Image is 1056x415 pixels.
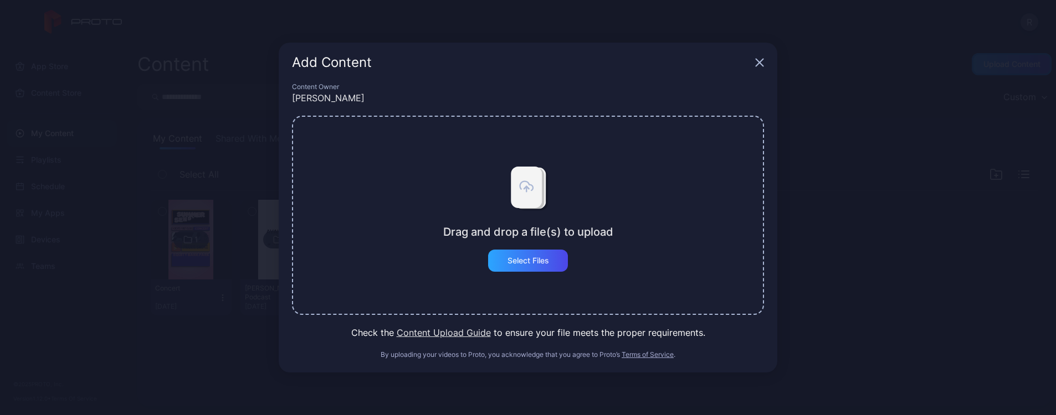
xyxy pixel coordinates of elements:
[508,256,549,265] div: Select Files
[488,250,568,272] button: Select Files
[292,56,751,69] div: Add Content
[292,326,764,339] div: Check the to ensure your file meets the proper requirements.
[622,350,674,359] button: Terms of Service
[292,350,764,359] div: By uploading your videos to Proto, you acknowledge that you agree to Proto’s .
[443,225,613,238] div: Drag and drop a file(s) to upload
[292,82,764,91] div: Content Owner
[292,91,764,105] div: [PERSON_NAME]
[397,326,491,339] button: Content Upload Guide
